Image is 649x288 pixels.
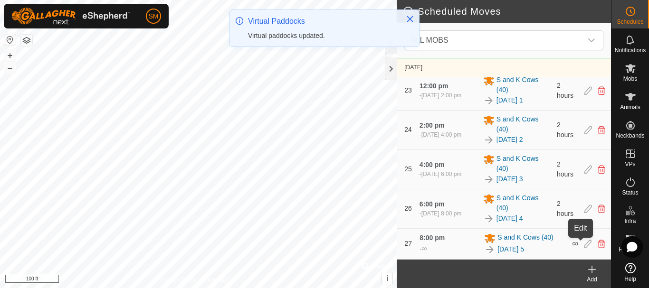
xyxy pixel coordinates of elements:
img: To [483,174,495,185]
span: 2 hours [557,160,573,178]
span: 26 [404,204,412,212]
span: Animals [620,104,640,110]
a: [DATE] 3 [496,174,523,184]
div: - [420,243,427,254]
span: SM [149,11,159,21]
span: 6:00 pm [420,200,445,208]
span: Heatmap [619,247,642,252]
span: Neckbands [616,133,644,139]
a: Privacy Policy [161,276,197,284]
div: Virtual paddocks updated. [248,31,396,41]
span: S and K Cows (40) [497,232,554,244]
div: dropdown trigger [582,31,601,50]
span: [DATE] 6:00 pm [421,171,461,177]
span: [DATE] 2:00 pm [421,92,461,99]
span: ∞ [572,239,578,248]
a: [DATE] 4 [496,214,523,223]
span: 8:00 pm [420,234,445,242]
span: ALL MOBS [407,31,582,50]
img: To [483,213,495,224]
button: – [4,62,16,74]
button: + [4,50,16,61]
span: 12:00 pm [420,82,449,90]
button: i [382,273,392,284]
span: S and K Cows (40) [496,193,551,213]
span: ∞ [421,244,427,252]
span: 2 hours [557,82,573,99]
img: To [484,244,496,255]
div: - [420,91,461,100]
span: Status [622,190,638,195]
a: [DATE] 1 [496,95,523,105]
button: Reset Map [4,34,16,46]
span: Schedules [617,19,643,25]
a: Contact Us [208,276,236,284]
span: [DATE] [404,64,422,71]
span: Mobs [623,76,637,82]
span: 2:00 pm [420,121,445,129]
img: Gallagher Logo [11,8,130,25]
div: Add [573,275,611,284]
div: - [420,130,461,139]
a: [DATE] 5 [497,244,524,254]
span: Help [624,276,636,282]
h2: Scheduled Moves [402,6,611,17]
span: [DATE] 4:00 pm [421,131,461,138]
img: To [483,134,495,146]
span: Infra [624,218,636,224]
span: 25 [404,165,412,173]
span: 27 [404,240,412,247]
span: 24 [404,126,412,133]
span: VPs [625,161,635,167]
img: To [483,95,495,106]
button: Close [403,12,417,26]
div: Virtual Paddocks [248,16,396,27]
a: [DATE] 2 [496,135,523,145]
span: 4:00 pm [420,161,445,168]
span: 2 hours [557,121,573,139]
span: ALL MOBS [410,36,448,44]
span: Notifications [615,47,646,53]
a: Help [611,259,649,286]
div: - [420,170,461,178]
span: [DATE] 8:00 pm [421,210,461,217]
span: 2 hours [557,200,573,217]
span: S and K Cows (40) [496,154,551,174]
span: S and K Cows (40) [496,114,551,134]
span: i [386,274,388,282]
span: 23 [404,86,412,94]
span: S and K Cows (40) [496,75,551,95]
button: Map Layers [21,35,32,46]
div: - [420,209,461,218]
